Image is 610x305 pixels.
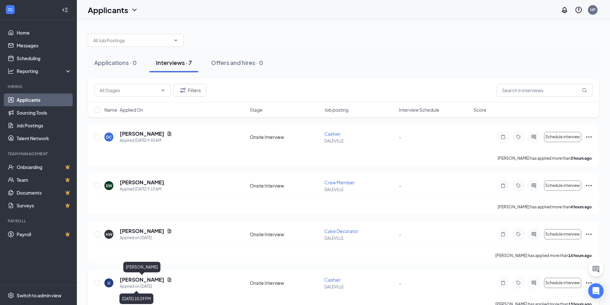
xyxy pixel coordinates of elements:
div: Interviews · 7 [156,59,192,67]
span: Schedule interview [545,281,580,285]
div: [DATE] 10:29 PM [119,293,153,304]
span: - [399,183,401,189]
div: JJ [107,280,110,286]
p: [PERSON_NAME] has applied more than . [498,204,593,210]
p: DALEVILLE [324,236,395,241]
svg: ActiveChat [530,280,538,285]
a: Sourcing Tools [17,106,71,119]
b: 4 hours ago [571,205,592,209]
svg: Note [499,232,507,237]
div: HW [106,232,112,237]
h1: Applicants [88,4,128,15]
svg: Tag [515,280,522,285]
button: Schedule interview [544,229,581,239]
input: Search in interviews [497,84,593,97]
div: Applications · 0 [94,59,137,67]
svg: Ellipses [585,230,593,238]
svg: Ellipses [585,182,593,189]
svg: Tag [515,183,522,188]
svg: ChatActive [592,265,600,273]
p: DALEVILLE [324,138,395,144]
p: [PERSON_NAME] has applied more than . [495,253,593,258]
div: Open Intercom Messenger [588,283,604,299]
span: Interview Schedule [399,107,439,113]
svg: ActiveChat [530,183,538,188]
div: [PERSON_NAME] [123,262,160,272]
a: Applicants [17,93,71,106]
a: SurveysCrown [17,199,71,212]
span: Schedule interview [545,232,580,237]
span: Job posting [324,107,348,113]
div: Onsite Interview [250,231,321,237]
span: Cashier [324,131,341,137]
a: PayrollCrown [17,228,71,241]
a: Home [17,26,71,39]
a: Job Postings [17,119,71,132]
svg: QuestionInfo [575,6,582,14]
div: Onsite Interview [250,280,321,286]
svg: Notifications [561,6,568,14]
svg: Ellipses [585,133,593,141]
span: Schedule interview [545,135,580,139]
svg: Ellipses [585,279,593,287]
div: Reporting [17,68,72,74]
div: Applied [DATE] 9:10 AM [120,186,164,192]
div: Onsite Interview [250,182,321,189]
svg: Note [499,280,507,285]
span: Name · Applied On [104,107,143,113]
b: 14 hours ago [568,253,592,258]
svg: MagnifyingGlass [582,88,587,93]
div: HP [590,7,596,12]
span: - [399,231,401,237]
svg: Settings [8,292,14,299]
a: Scheduling [17,52,71,65]
svg: ChevronDown [173,38,178,43]
h5: [PERSON_NAME] [120,179,164,186]
p: DALEVILLE [324,284,395,290]
svg: Collapse [62,7,68,13]
button: Filter Filters [174,84,206,97]
a: OnboardingCrown [17,161,71,173]
svg: WorkstreamLogo [7,6,13,13]
a: Talent Network [17,132,71,145]
div: Team Management [8,151,70,157]
div: Applied [DATE] 9:50 AM [120,137,172,144]
input: All Job Postings [93,37,171,44]
div: Applied on [DATE] [120,235,172,241]
a: TeamCrown [17,173,71,186]
svg: ActiveChat [530,134,538,140]
div: Hiring [8,84,70,89]
div: Switch to admin view [17,292,61,299]
h5: [PERSON_NAME] [120,130,164,137]
span: Cake Decorator [324,228,358,234]
span: Schedule interview [545,183,580,188]
svg: Tag [515,232,522,237]
span: Crew Member [324,180,355,185]
h5: [PERSON_NAME] [120,276,164,283]
b: 3 hours ago [571,156,592,161]
span: - [399,280,401,286]
button: ChatActive [588,261,604,277]
span: Score [474,107,486,113]
div: EW [106,183,112,189]
p: [PERSON_NAME] has applied more than . [498,156,593,161]
h5: [PERSON_NAME] [120,228,164,235]
svg: Document [167,131,172,136]
svg: ChevronDown [131,6,138,14]
svg: Analysis [8,68,14,74]
span: - [399,134,401,140]
button: Schedule interview [544,278,581,288]
div: Payroll [8,218,70,224]
svg: Note [499,183,507,188]
svg: ActiveChat [530,232,538,237]
button: Schedule interview [544,132,581,142]
input: All Stages [100,87,158,94]
div: Applied on [DATE] [120,283,172,290]
svg: Document [167,277,172,282]
svg: Document [167,229,172,234]
p: DALEVILLE [324,187,395,192]
svg: ChevronDown [160,88,166,93]
div: DC [106,134,112,140]
svg: Tag [515,134,522,140]
svg: Note [499,134,507,140]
